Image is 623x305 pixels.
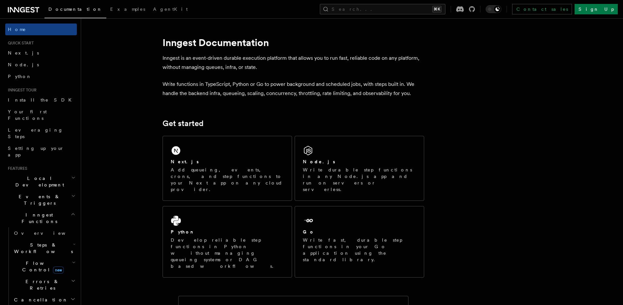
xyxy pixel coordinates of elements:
[14,231,81,236] span: Overview
[11,297,68,303] span: Cancellation
[320,4,445,14] button: Search...⌘K
[432,6,441,12] kbd: ⌘K
[163,119,203,128] a: Get started
[11,242,73,255] span: Steps & Workflows
[163,80,424,98] p: Write functions in TypeScript, Python or Go to power background and scheduled jobs, with steps bu...
[5,124,77,142] a: Leveraging Steps
[8,74,32,79] span: Python
[11,276,77,294] button: Errors & Retries
[163,206,292,278] a: PythonDevelop reliable step functions in Python without managing queueing systems or DAG based wo...
[8,50,39,56] span: Next.js
[171,237,284,269] p: Develop reliable step functions in Python without managing queueing systems or DAG based workflows.
[163,54,424,72] p: Inngest is an event-driven durable execution platform that allows you to run fast, reliable code ...
[163,37,424,48] h1: Inngest Documentation
[48,7,102,12] span: Documentation
[44,2,106,18] a: Documentation
[575,4,618,14] a: Sign Up
[8,26,26,33] span: Home
[8,109,47,121] span: Your first Functions
[5,59,77,71] a: Node.js
[486,5,501,13] button: Toggle dark mode
[5,94,77,106] a: Install the SDK
[5,40,34,46] span: Quick start
[153,7,188,12] span: AgentKit
[8,146,64,157] span: Setting up your app
[110,7,145,12] span: Examples
[171,167,284,193] p: Add queueing, events, crons, and step functions to your Next app on any cloud provider.
[53,266,64,274] span: new
[5,193,71,206] span: Events & Triggers
[303,237,416,263] p: Write fast, durable step functions in your Go application using the standard library.
[5,209,77,227] button: Inngest Functions
[303,167,416,193] p: Write durable step functions in any Node.js app and run on servers or serverless.
[5,166,27,171] span: Features
[11,227,77,239] a: Overview
[171,158,199,165] h2: Next.js
[5,47,77,59] a: Next.js
[295,206,424,278] a: GoWrite fast, durable step functions in your Go application using the standard library.
[5,172,77,191] button: Local Development
[8,97,76,103] span: Install the SDK
[11,278,71,291] span: Errors & Retries
[295,136,424,201] a: Node.jsWrite durable step functions in any Node.js app and run on servers or serverless.
[11,257,77,276] button: Flow Controlnew
[149,2,192,18] a: AgentKit
[5,212,71,225] span: Inngest Functions
[5,88,37,93] span: Inngest tour
[512,4,572,14] a: Contact sales
[5,175,71,188] span: Local Development
[106,2,149,18] a: Examples
[171,229,195,235] h2: Python
[5,191,77,209] button: Events & Triggers
[5,24,77,35] a: Home
[163,136,292,201] a: Next.jsAdd queueing, events, crons, and step functions to your Next app on any cloud provider.
[5,142,77,161] a: Setting up your app
[8,127,63,139] span: Leveraging Steps
[8,62,39,67] span: Node.js
[5,106,77,124] a: Your first Functions
[11,239,77,257] button: Steps & Workflows
[5,71,77,82] a: Python
[11,260,72,273] span: Flow Control
[303,158,335,165] h2: Node.js
[303,229,315,235] h2: Go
